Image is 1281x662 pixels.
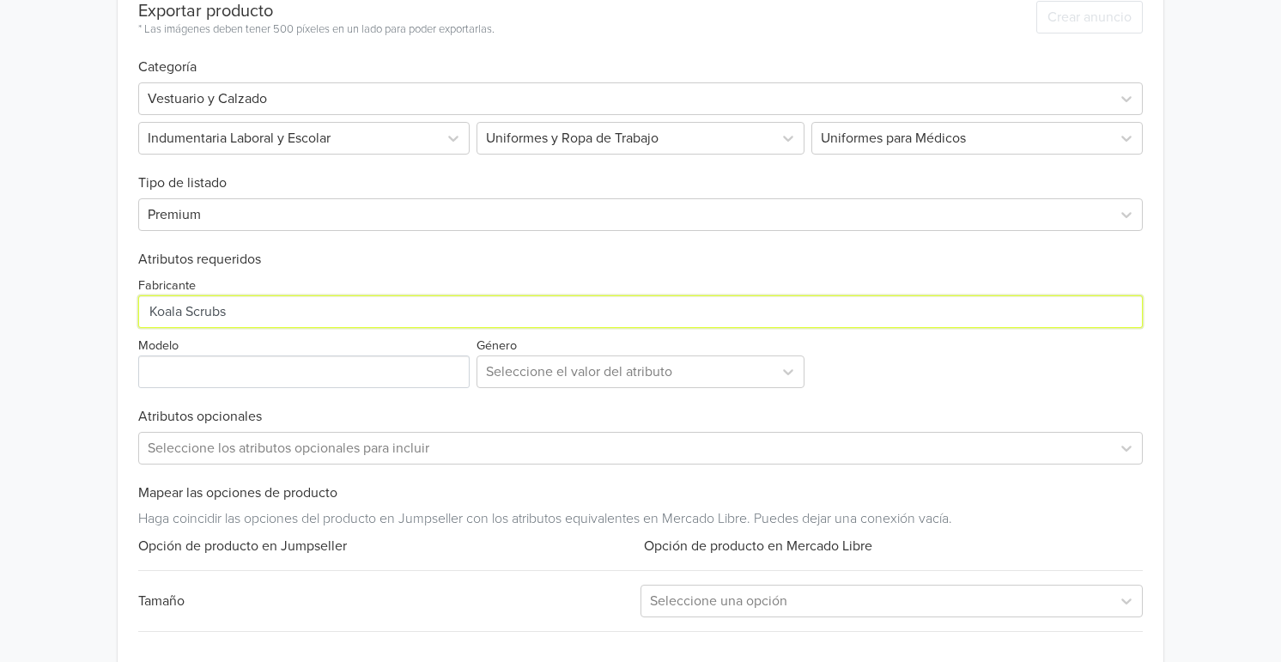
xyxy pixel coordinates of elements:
[1036,1,1143,33] button: Crear anuncio
[138,252,1143,268] h6: Atributos requeridos
[477,337,517,355] label: Género
[138,485,1143,501] h6: Mapear las opciones de producto
[138,155,1143,191] h6: Tipo de listado
[138,276,196,295] label: Fabricante
[138,409,1143,425] h6: Atributos opcionales
[138,501,1143,529] div: Haga coincidir las opciones del producto en Jumpseller con los atributos equivalentes en Mercado ...
[138,1,495,21] div: Exportar producto
[138,591,640,611] div: Tamaño
[138,39,1143,76] h6: Categoría
[640,536,1143,556] div: Opción de producto en Mercado Libre
[138,21,495,39] div: * Las imágenes deben tener 500 píxeles en un lado para poder exportarlas.
[138,536,640,556] div: Opción de producto en Jumpseller
[138,337,179,355] label: Modelo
